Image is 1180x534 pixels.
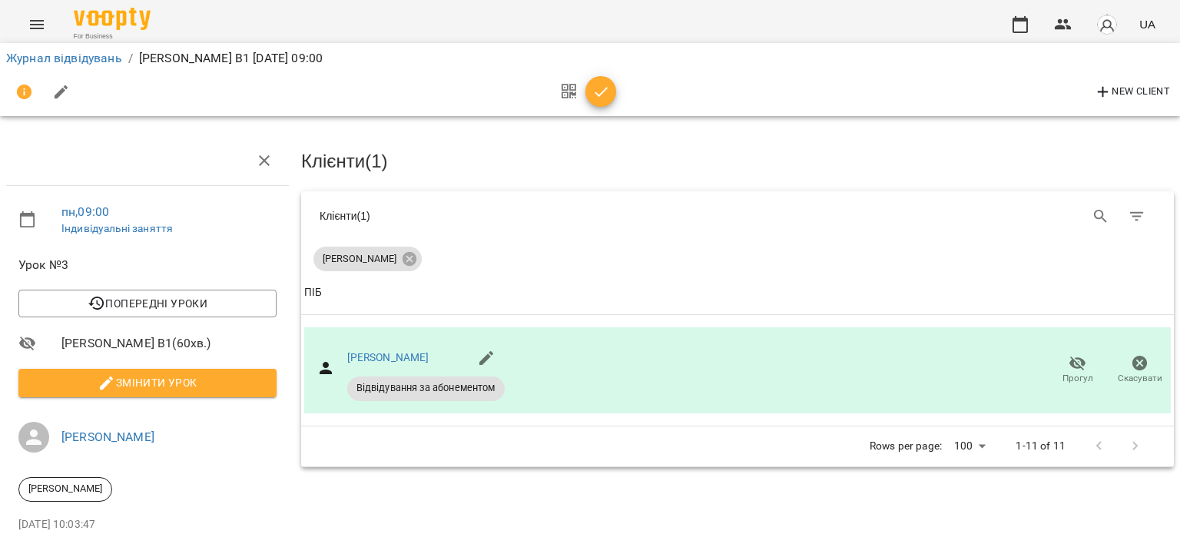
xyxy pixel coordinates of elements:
a: Індивідуальні заняття [61,222,173,234]
a: [PERSON_NAME] [61,430,154,444]
button: UA [1133,10,1162,38]
div: [PERSON_NAME] [313,247,422,271]
button: New Client [1090,80,1174,104]
span: Скасувати [1118,372,1162,385]
div: Клієнти ( 1 ) [320,208,726,224]
button: Search [1082,198,1119,235]
button: Menu [18,6,55,43]
span: Урок №3 [18,256,277,274]
span: Попередні уроки [31,294,264,313]
p: [PERSON_NAME] В1 [DATE] 09:00 [139,49,323,68]
nav: breadcrumb [6,49,1174,68]
div: 100 [948,435,991,457]
span: New Client [1094,83,1170,101]
li: / [128,49,133,68]
span: UA [1139,16,1155,32]
span: Змінити урок [31,373,264,392]
span: ПІБ [304,284,1171,302]
span: Відвідування за абонементом [347,381,505,395]
span: [PERSON_NAME] [313,252,406,266]
p: 1-11 of 11 [1016,439,1065,454]
span: For Business [74,32,151,41]
div: ПІБ [304,284,322,302]
button: Попередні уроки [18,290,277,317]
a: Журнал відвідувань [6,51,122,65]
button: Фільтр [1119,198,1155,235]
button: Скасувати [1109,349,1171,392]
h3: Клієнти ( 1 ) [301,151,1174,171]
p: Rows per page: [870,439,942,454]
span: [PERSON_NAME] В1 ( 60 хв. ) [61,334,277,353]
a: [PERSON_NAME] [347,351,429,363]
a: пн , 09:00 [61,204,109,219]
button: Прогул [1046,349,1109,392]
img: Voopty Logo [74,8,151,30]
button: Змінити урок [18,369,277,396]
div: [PERSON_NAME] [18,477,112,502]
div: Table Toolbar [301,191,1174,240]
span: Прогул [1062,372,1093,385]
span: [PERSON_NAME] [19,482,111,496]
p: [DATE] 10:03:47 [18,517,277,532]
div: Sort [304,284,322,302]
img: avatar_s.png [1096,14,1118,35]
